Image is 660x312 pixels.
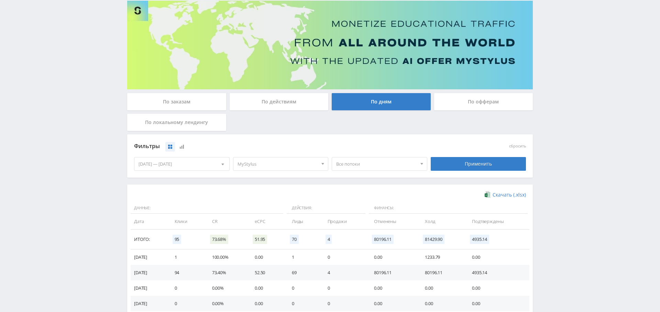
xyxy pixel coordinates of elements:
[134,141,427,152] div: Фильтры
[372,235,394,244] span: 80196.11
[248,249,285,265] td: 0.00
[168,249,205,265] td: 1
[465,214,529,229] td: Подтверждены
[248,296,285,311] td: 0.00
[423,235,444,244] span: 81429.90
[131,249,168,265] td: [DATE]
[431,157,526,171] div: Применить
[127,114,226,131] div: По локальному лендингу
[418,280,465,296] td: 0.00
[131,265,168,280] td: [DATE]
[230,93,329,110] div: По действиям
[253,235,267,244] span: 51.95
[210,235,228,244] span: 73.68%
[336,157,417,170] span: Все потоки
[168,214,205,229] td: Клики
[418,296,465,311] td: 0.00
[285,249,321,265] td: 1
[321,296,367,311] td: 0
[248,265,285,280] td: 52.50
[127,93,226,110] div: По заказам
[418,249,465,265] td: 1233.79
[465,296,529,311] td: 0.00
[326,235,332,244] span: 4
[168,296,205,311] td: 0
[367,280,418,296] td: 0.00
[131,202,283,214] span: Данные:
[205,214,248,229] td: CR
[465,249,529,265] td: 0.00
[205,280,248,296] td: 0.00%
[367,249,418,265] td: 0.00
[168,280,205,296] td: 0
[434,93,533,110] div: По офферам
[285,280,321,296] td: 0
[131,296,168,311] td: [DATE]
[485,191,526,198] a: Скачать (.xlsx)
[285,265,321,280] td: 69
[367,265,418,280] td: 80196.11
[131,214,168,229] td: Дата
[287,202,365,214] span: Действия:
[321,214,367,229] td: Продажи
[418,265,465,280] td: 80196.11
[238,157,318,170] span: MyStylus
[131,280,168,296] td: [DATE]
[168,265,205,280] td: 94
[285,214,321,229] td: Лиды
[321,265,367,280] td: 4
[509,144,526,148] button: сбросить
[248,214,285,229] td: eCPC
[470,235,489,244] span: 4935.14
[367,214,418,229] td: Отменены
[205,249,248,265] td: 100.00%
[290,235,299,244] span: 70
[321,280,367,296] td: 0
[173,235,181,244] span: 95
[369,202,528,214] span: Финансы:
[285,296,321,311] td: 0
[127,1,533,89] img: Banner
[465,280,529,296] td: 0.00
[134,157,229,170] div: [DATE] — [DATE]
[205,296,248,311] td: 0.00%
[205,265,248,280] td: 73.40%
[131,230,168,249] td: Итого:
[321,249,367,265] td: 0
[465,265,529,280] td: 4935.14
[248,280,285,296] td: 0.00
[418,214,465,229] td: Холд
[332,93,431,110] div: По дням
[493,192,526,198] span: Скачать (.xlsx)
[485,191,491,198] img: xlsx
[367,296,418,311] td: 0.00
